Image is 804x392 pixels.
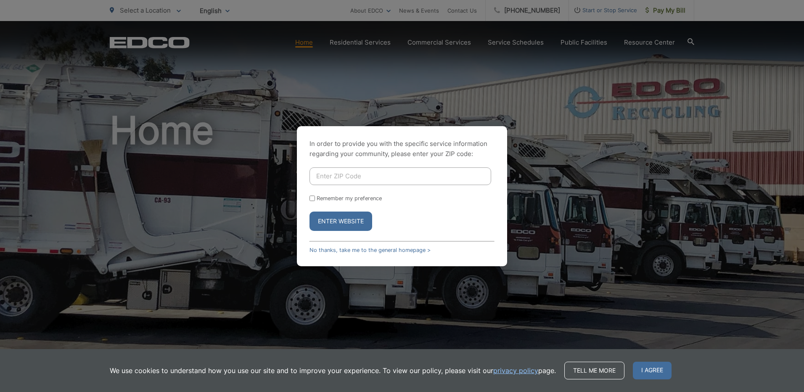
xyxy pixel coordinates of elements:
[564,362,624,379] a: Tell me more
[309,212,372,231] button: Enter Website
[110,366,556,376] p: We use cookies to understand how you use our site and to improve your experience. To view our pol...
[309,167,491,185] input: Enter ZIP Code
[633,362,672,379] span: I agree
[317,195,382,201] label: Remember my preference
[493,366,538,376] a: privacy policy
[309,247,431,253] a: No thanks, take me to the general homepage >
[309,139,495,159] p: In order to provide you with the specific service information regarding your community, please en...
